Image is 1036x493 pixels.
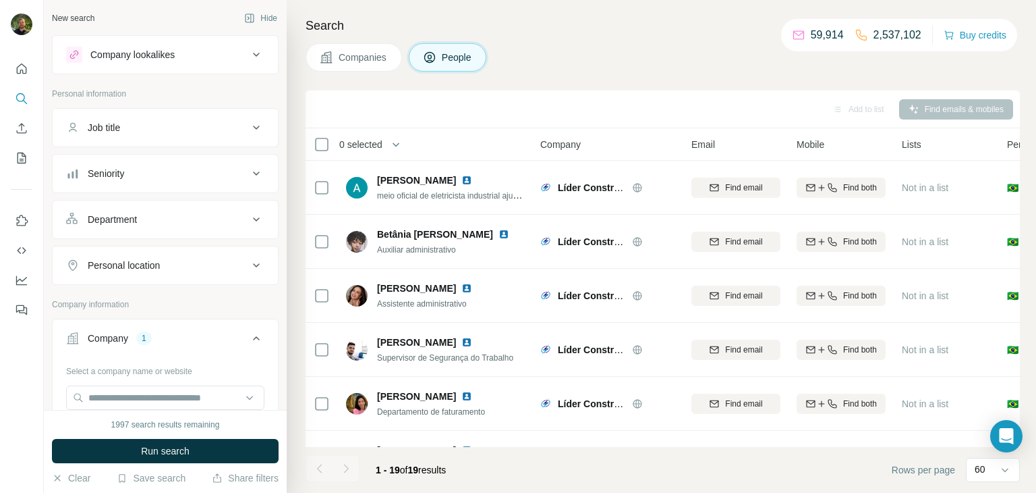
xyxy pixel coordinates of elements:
[11,116,32,140] button: Enrich CSV
[88,259,160,272] div: Personal location
[377,445,456,456] span: [PERSON_NAME]
[461,283,472,294] img: LinkedIn logo
[797,178,886,198] button: Find both
[376,465,446,475] span: results
[377,174,456,187] span: [PERSON_NAME]
[377,353,513,363] span: Supervisor de Segurança do Trabalho
[377,391,456,402] span: [PERSON_NAME]
[377,282,456,295] span: [PERSON_NAME]
[88,213,137,226] div: Department
[540,344,551,355] img: Logo of Líder Construções Elétricas
[990,420,1023,452] div: Open Intercom Messenger
[558,182,683,193] span: Líder Construções Elétricas
[377,229,493,240] span: Betânia [PERSON_NAME]
[1007,343,1018,357] span: 🇧🇷
[339,51,388,64] span: Companies
[461,391,472,402] img: LinkedIn logo
[797,138,824,151] span: Mobile
[691,340,780,360] button: Find email
[811,27,844,43] p: 59,914
[540,236,551,247] img: Logo of Líder Construções Elétricas
[902,398,948,409] span: Not in a list
[136,332,152,344] div: 1
[346,231,368,253] img: Avatar
[346,285,368,307] img: Avatar
[540,398,551,409] img: Logo of Líder Construções Elétricas
[540,138,581,151] span: Company
[88,167,124,180] div: Seniority
[558,236,683,247] span: Líder Construções Elétricas
[725,398,762,410] span: Find email
[797,286,886,306] button: Find both
[88,121,120,134] div: Job title
[843,182,877,194] span: Find both
[11,268,32,292] button: Dashboard
[346,393,368,415] img: Avatar
[52,299,279,311] p: Company information
[873,27,921,43] p: 2,537,102
[540,290,551,301] img: Logo of Líder Construções Elétricas
[691,286,780,306] button: Find email
[540,182,551,193] img: Logo of Líder Construções Elétricas
[461,175,472,186] img: LinkedIn logo
[52,471,90,485] button: Clear
[53,157,278,190] button: Seniority
[558,398,683,409] span: Líder Construções Elétricas
[400,465,408,475] span: of
[346,177,368,199] img: Avatar
[843,290,877,302] span: Find both
[52,439,279,463] button: Run search
[88,332,128,345] div: Company
[141,444,190,458] span: Run search
[377,190,648,201] span: meio oficial de eletricista industrial ajudante de soldador isolamento térmico
[11,209,32,233] button: Use Surfe on LinkedIn
[797,232,886,252] button: Find both
[66,360,264,378] div: Select a company name or website
[53,203,278,236] button: Department
[11,14,32,35] img: Avatar
[1007,235,1018,249] span: 🇧🇷
[53,322,278,360] button: Company1
[442,51,473,64] span: People
[843,236,877,248] span: Find both
[902,138,921,151] span: Lists
[346,339,368,361] img: Avatar
[11,298,32,322] button: Feedback
[461,337,472,348] img: LinkedIn logo
[52,88,279,100] p: Personal information
[53,38,278,71] button: Company lookalikes
[235,8,287,28] button: Hide
[691,138,715,151] span: Email
[902,344,948,355] span: Not in a list
[558,344,683,355] span: Líder Construções Elétricas
[377,336,456,349] span: [PERSON_NAME]
[90,48,175,61] div: Company lookalikes
[117,471,185,485] button: Save search
[725,182,762,194] span: Find email
[691,232,780,252] button: Find email
[11,86,32,111] button: Search
[306,16,1020,35] h4: Search
[691,178,780,198] button: Find email
[11,238,32,263] button: Use Surfe API
[975,463,985,476] p: 60
[1007,181,1018,194] span: 🇧🇷
[944,26,1006,45] button: Buy credits
[797,340,886,360] button: Find both
[1007,289,1018,303] span: 🇧🇷
[111,419,220,431] div: 1997 search results remaining
[725,290,762,302] span: Find email
[843,398,877,410] span: Find both
[346,447,368,469] img: Avatar
[53,249,278,282] button: Personal location
[408,465,419,475] span: 19
[377,407,485,417] span: Departamento de faturamento
[498,229,509,240] img: LinkedIn logo
[902,182,948,193] span: Not in a list
[892,463,955,477] span: Rows per page
[902,290,948,301] span: Not in a list
[725,344,762,356] span: Find email
[53,111,278,144] button: Job title
[339,138,382,151] span: 0 selected
[11,57,32,81] button: Quick start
